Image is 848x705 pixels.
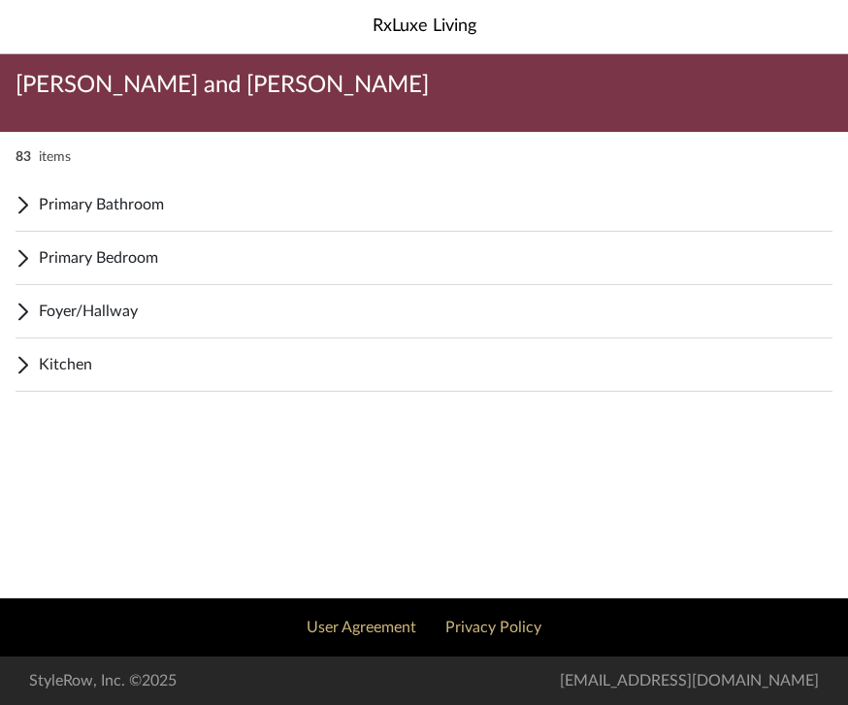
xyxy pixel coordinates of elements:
[39,246,832,270] span: Primary Bedroom
[29,669,177,692] div: StyleRow, Inc. ©2025
[39,193,832,216] span: Primary Bathroom
[307,620,416,635] a: User Agreement
[39,353,832,376] span: Kitchen
[560,673,819,689] a: [EMAIL_ADDRESS][DOMAIN_NAME]
[39,147,71,167] span: items
[16,70,429,101] span: [PERSON_NAME] and [PERSON_NAME]
[39,300,832,323] span: Foyer/Hallway
[373,14,476,40] span: RxLuxe Living
[16,147,31,167] span: 83
[445,620,541,635] a: Privacy Policy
